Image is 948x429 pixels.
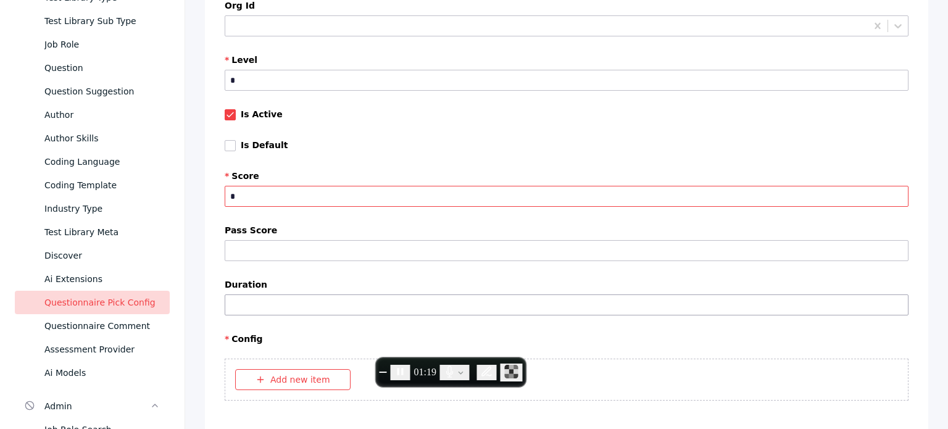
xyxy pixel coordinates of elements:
[225,1,908,10] label: Org Id
[15,150,170,173] a: Coding Language
[15,267,170,291] a: Ai Extensions
[15,9,170,33] a: Test Library Sub Type
[44,84,160,99] div: Question Suggestion
[44,365,160,380] div: Ai Models
[44,248,160,263] div: Discover
[241,109,283,119] label: Is Active
[15,197,170,220] a: Industry Type
[235,369,351,390] button: Add new item
[44,131,160,146] div: Author Skills
[44,201,160,216] div: Industry Type
[44,319,160,333] div: Questionnaire Comment
[15,244,170,267] a: Discover
[44,225,160,239] div: Test Library Meta
[241,140,288,150] label: Is Default
[15,338,170,361] a: Assessment Provider
[44,14,160,28] div: Test Library Sub Type
[225,55,908,65] label: Level
[225,280,908,289] label: Duration
[44,295,160,310] div: Questionnaire Pick Config
[15,361,170,385] a: Ai Models
[15,103,170,127] a: Author
[44,272,160,286] div: Ai Extensions
[15,291,170,314] a: Questionnaire Pick Config
[15,220,170,244] a: Test Library Meta
[15,173,170,197] a: Coding Template
[44,37,160,52] div: Job Role
[44,342,160,357] div: Assessment Provider
[15,80,170,103] a: Question Suggestion
[44,154,160,169] div: Coding Language
[225,171,908,181] label: Score
[15,56,170,80] a: Question
[15,33,170,56] a: Job Role
[15,127,170,150] a: Author Skills
[225,334,908,344] label: Config
[44,60,160,75] div: Question
[44,178,160,193] div: Coding Template
[44,107,160,122] div: Author
[44,399,150,414] div: Admin
[15,314,170,338] a: Questionnaire Comment
[225,225,908,235] label: Pass Score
